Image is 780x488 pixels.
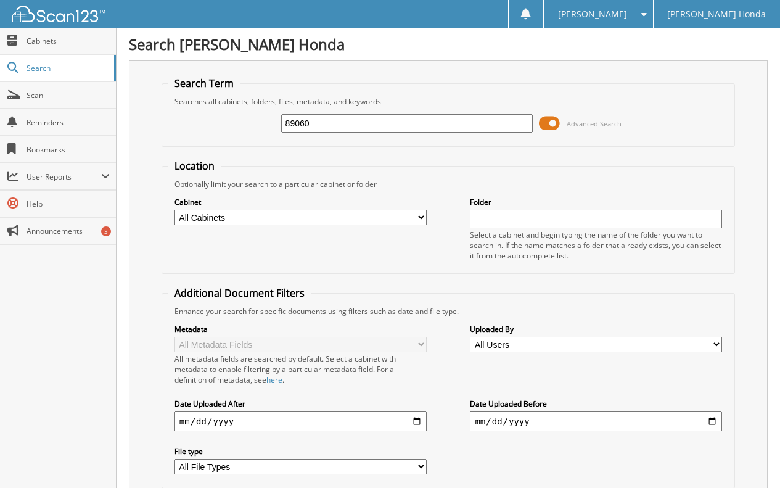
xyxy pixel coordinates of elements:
span: Announcements [27,226,110,236]
span: Reminders [27,117,110,128]
label: File type [174,446,427,457]
div: All metadata fields are searched by default. Select a cabinet with metadata to enable filtering b... [174,354,427,385]
div: Searches all cabinets, folders, files, metadata, and keywords [168,96,728,107]
span: Scan [27,90,110,101]
label: Date Uploaded After [174,399,427,409]
div: 3 [101,226,111,236]
div: Enhance your search for specific documents using filters such as date and file type. [168,306,728,316]
span: [PERSON_NAME] [558,10,627,18]
label: Folder [470,197,722,207]
span: Help [27,199,110,209]
span: Search [27,63,108,73]
label: Uploaded By [470,324,722,334]
label: Cabinet [174,197,427,207]
h1: Search [PERSON_NAME] Honda [129,34,768,54]
span: User Reports [27,172,101,182]
a: here [266,374,282,385]
legend: Additional Document Filters [168,286,311,300]
label: Date Uploaded Before [470,399,722,409]
span: Bookmarks [27,144,110,155]
input: start [174,411,427,431]
span: [PERSON_NAME] Honda [667,10,766,18]
div: Select a cabinet and begin typing the name of the folder you want to search in. If the name match... [470,230,722,261]
legend: Location [168,159,221,173]
img: scan123-logo-white.svg [12,6,105,22]
label: Metadata [174,324,427,334]
input: end [470,411,722,431]
legend: Search Term [168,77,240,90]
div: Optionally limit your search to a particular cabinet or folder [168,179,728,189]
span: Cabinets [27,36,110,46]
span: Advanced Search [567,119,622,128]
